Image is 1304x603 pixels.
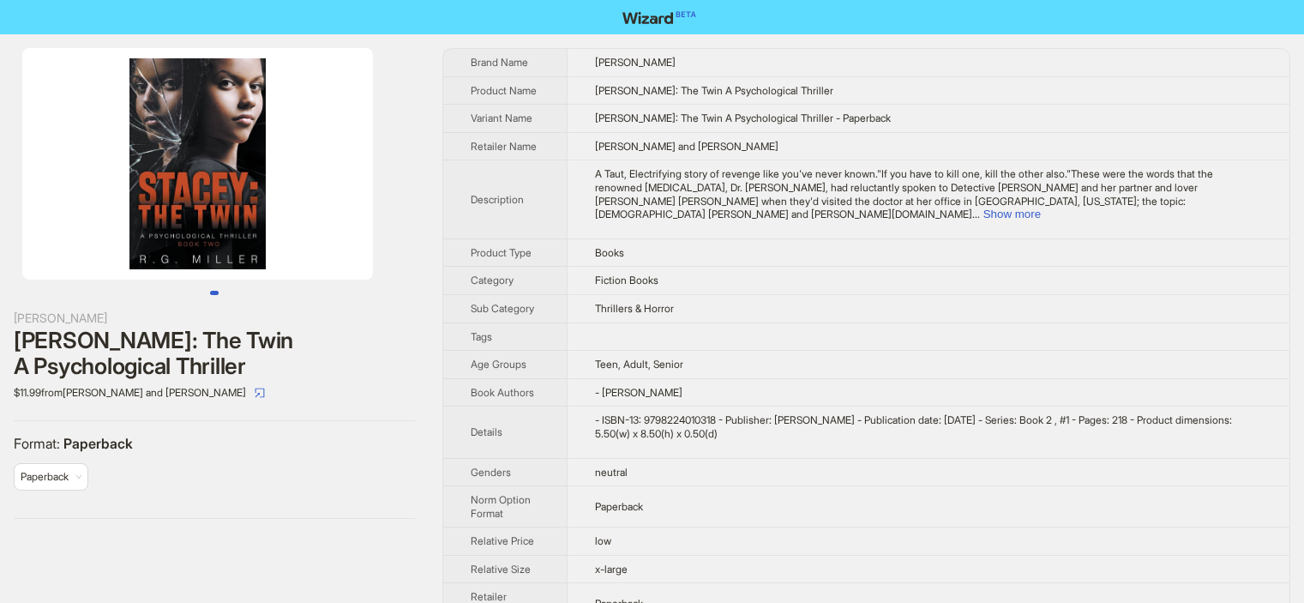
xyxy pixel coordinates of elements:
span: [PERSON_NAME]: The Twin A Psychological Thriller - Paperback [595,112,891,124]
span: available [21,464,81,490]
span: low [595,534,611,547]
span: Retailer Name [471,140,537,153]
span: Product Type [471,246,532,259]
span: - [PERSON_NAME] [595,386,682,399]
span: Teen, Adult, Senior [595,358,683,371]
div: [PERSON_NAME]: The Twin A Psychological Thriller [14,328,415,379]
span: Category [471,274,514,286]
div: A Taut, Electrifying story of revenge like you've never known."If you have to kill one, kill the ... [595,167,1262,220]
span: Norm Option Format [471,493,531,520]
span: Age Groups [471,358,526,371]
span: Relative Price [471,534,534,547]
div: [PERSON_NAME] [14,309,415,328]
span: Relative Size [471,563,531,576]
span: Fiction Books [595,274,658,286]
span: Genders [471,466,511,479]
span: [PERSON_NAME]: The Twin A Psychological Thriller [595,84,833,97]
span: Paperback [595,500,643,513]
span: neutral [595,466,628,479]
span: A Taut, Electrifying story of revenge like you've never known."If you have to kill one, kill the ... [595,167,1213,220]
div: $11.99 from [PERSON_NAME] and [PERSON_NAME] [14,379,415,407]
div: - ISBN-13: 9798224010318 - Publisher: R.G.Miller - Publication date: 04/08/2016 - Series: Book 2 ... [595,413,1262,440]
span: ... [972,208,980,220]
span: Paperback [63,435,133,452]
img: Stacey: The Twin A Psychological Thriller Stacey: The Twin A Psychological Thriller - Paperback i... [22,48,373,280]
span: Books [595,246,624,259]
span: Thrillers & Horror [595,302,674,315]
span: Product Name [471,84,537,97]
span: Paperback [21,470,69,483]
span: Details [471,425,502,438]
span: [PERSON_NAME] [595,56,676,69]
span: Variant Name [471,112,532,124]
button: Expand [983,208,1041,220]
span: [PERSON_NAME] and [PERSON_NAME] [595,140,778,153]
span: Tags [471,330,492,343]
button: Go to slide 1 [210,291,219,295]
span: Book Authors [471,386,534,399]
span: x-large [595,563,628,576]
span: Description [471,193,524,206]
span: Brand Name [471,56,528,69]
span: Sub Category [471,302,534,315]
span: Format : [14,435,63,452]
span: select [255,388,265,398]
